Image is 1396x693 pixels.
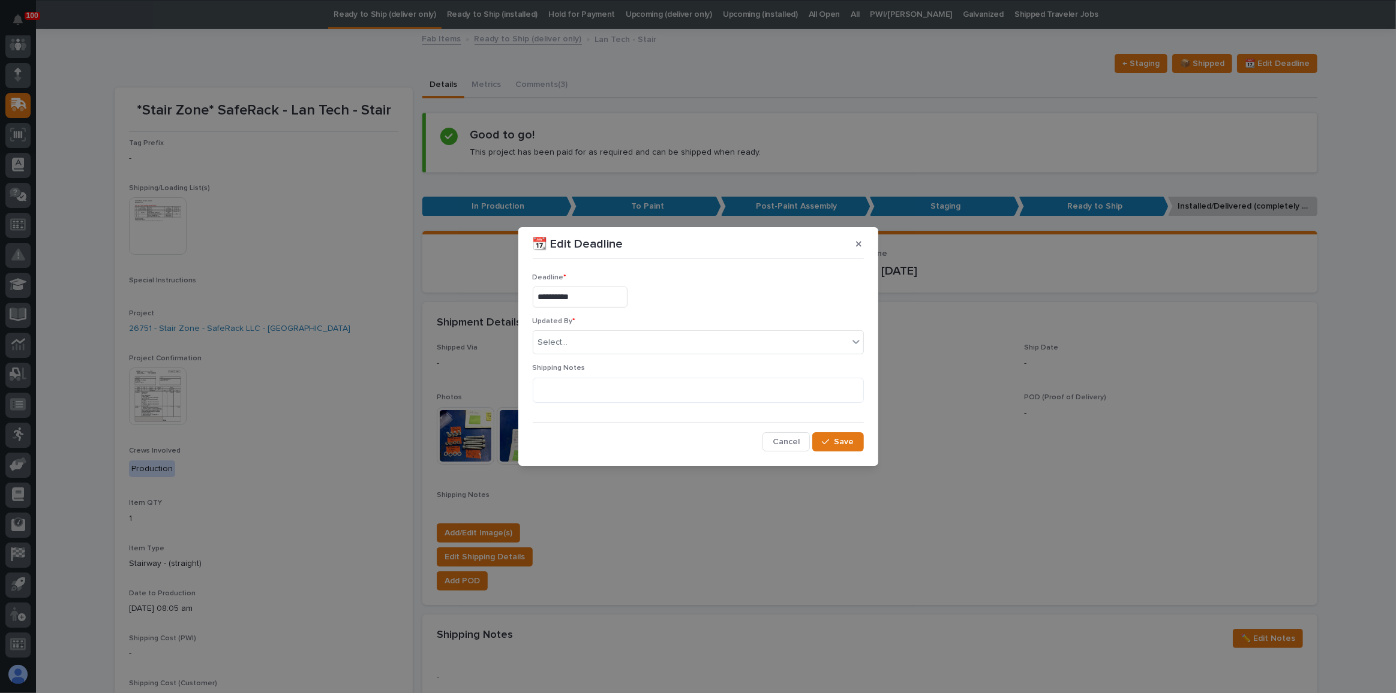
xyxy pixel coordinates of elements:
button: Cancel [762,432,810,451]
span: Save [834,436,854,447]
span: Shipping Notes [533,364,586,372]
button: Save [812,432,863,451]
p: 📆 Edit Deadline [533,237,623,251]
div: Select... [538,336,568,349]
span: Updated By [533,318,576,325]
span: Deadline [533,274,567,281]
span: Cancel [773,436,800,447]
